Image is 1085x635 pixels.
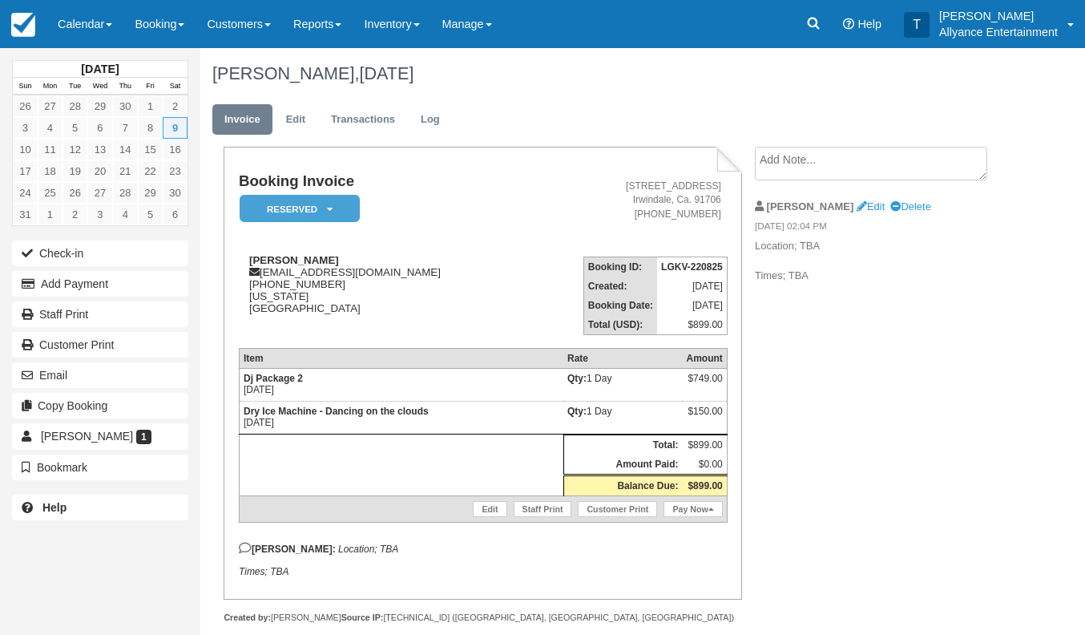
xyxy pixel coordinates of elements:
i: Help [843,18,854,30]
a: 28 [113,182,138,204]
a: 4 [113,204,138,225]
a: Transactions [319,104,407,135]
a: 23 [163,160,188,182]
a: 30 [163,182,188,204]
th: Booking ID: [583,257,657,277]
a: 21 [113,160,138,182]
td: $0.00 [682,455,727,475]
a: 22 [138,160,163,182]
span: 1 [136,430,151,444]
th: Tue [63,78,87,95]
a: 27 [87,182,112,204]
p: Location; TBA Times; TBA [755,239,1002,284]
strong: [DATE] [81,63,119,75]
h1: Booking Invoice [239,173,524,190]
th: Wed [87,78,112,95]
th: Rate [563,348,682,368]
a: 4 [38,117,63,139]
td: $899.00 [682,435,727,455]
div: T [904,12,930,38]
th: Amount Paid: [563,455,682,475]
b: Help [42,501,67,514]
td: [DATE] [239,401,563,434]
th: Total (USD): [583,315,657,335]
strong: Created by: [224,613,271,622]
a: Log [409,104,452,135]
a: 9 [163,117,188,139]
td: 1 Day [563,368,682,401]
th: Balance Due: [563,475,682,495]
span: [DATE] [359,63,413,83]
a: Delete [890,200,930,212]
p: [PERSON_NAME] [939,8,1058,24]
strong: [PERSON_NAME]: [239,544,336,555]
th: Amount [682,348,727,368]
span: Help [857,18,881,30]
a: 13 [87,139,112,160]
a: 25 [38,182,63,204]
button: Copy Booking [12,393,188,419]
strong: [PERSON_NAME] [767,200,854,212]
th: Sat [163,78,188,95]
a: 5 [138,204,163,225]
a: 6 [87,117,112,139]
a: 3 [13,117,38,139]
a: 24 [13,182,38,204]
th: Total: [563,435,682,455]
th: Booking Date: [583,296,657,315]
button: Check-in [12,241,188,266]
a: 26 [13,95,38,117]
div: $749.00 [686,373,722,397]
strong: Qty [567,373,587,384]
td: [DATE] [657,296,727,315]
em: Reserved [240,195,360,223]
a: [PERSON_NAME] 1 [12,423,188,449]
a: Edit [857,200,885,212]
th: Item [239,348,563,368]
div: [EMAIL_ADDRESS][DOMAIN_NAME] [PHONE_NUMBER] [US_STATE] [GEOGRAPHIC_DATA] [239,254,524,314]
a: 10 [13,139,38,160]
span: [PERSON_NAME] [41,430,133,443]
strong: Dj Package 2 [244,373,303,384]
a: 1 [138,95,163,117]
div: $150.00 [686,406,722,430]
a: 16 [163,139,188,160]
button: Email [12,362,188,388]
strong: Source IP: [341,613,384,622]
a: 11 [38,139,63,160]
a: 15 [138,139,163,160]
a: Help [12,495,188,520]
a: Edit [473,501,506,517]
p: Allyance Entertainment [939,24,1058,40]
a: Customer Print [12,332,188,358]
a: 2 [163,95,188,117]
div: [PERSON_NAME] [TECHNICAL_ID] ([GEOGRAPHIC_DATA], [GEOGRAPHIC_DATA], [GEOGRAPHIC_DATA]) [224,612,742,624]
a: Reserved [239,194,354,224]
td: [DATE] [657,277,727,296]
a: 2 [63,204,87,225]
a: 27 [38,95,63,117]
a: 29 [138,182,163,204]
a: 18 [38,160,63,182]
button: Bookmark [12,455,188,480]
th: Fri [138,78,163,95]
th: Mon [38,78,63,95]
td: $899.00 [657,315,727,335]
strong: LGKV-220825 [661,261,723,273]
a: Staff Print [12,301,188,327]
a: 17 [13,160,38,182]
a: 19 [63,160,87,182]
a: Pay Now [664,501,722,517]
button: Add Payment [12,271,188,297]
a: 14 [113,139,138,160]
a: Edit [274,104,317,135]
th: Created: [583,277,657,296]
a: Customer Print [578,501,657,517]
a: 5 [63,117,87,139]
address: [STREET_ADDRESS] Irwindale, Ca. 91706 [PHONE_NUMBER] [530,180,721,220]
a: 31 [13,204,38,225]
th: Sun [13,78,38,95]
strong: $899.00 [688,480,722,491]
img: checkfront-main-nav-mini-logo.png [11,13,35,37]
a: 28 [63,95,87,117]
